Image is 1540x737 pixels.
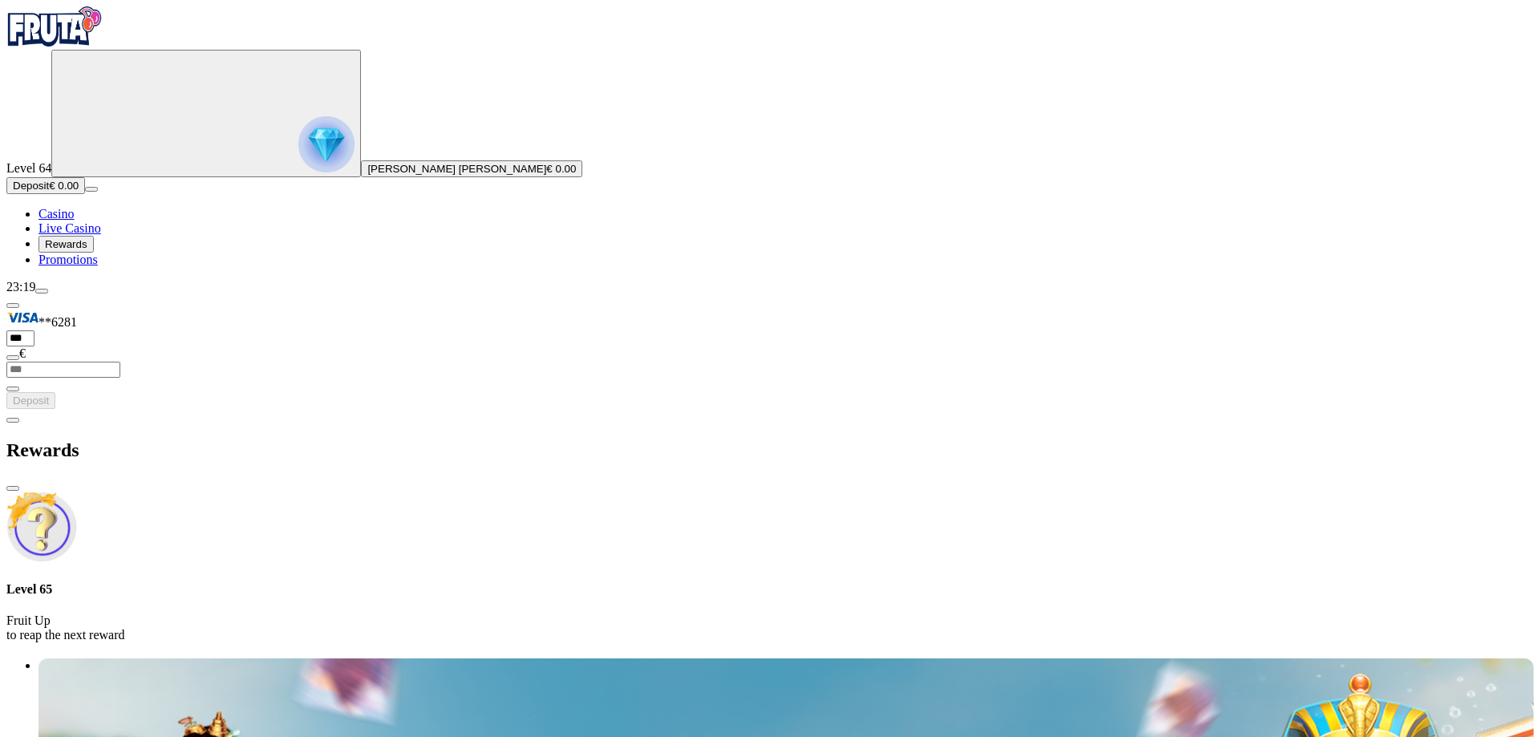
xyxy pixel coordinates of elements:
[6,418,19,423] button: chevron-left icon
[6,486,19,491] button: close
[51,50,361,177] button: reward progress
[6,207,1534,267] nav: Main menu
[361,160,582,177] button: [PERSON_NAME] [PERSON_NAME]€ 0.00
[85,187,98,192] button: menu
[6,387,19,391] button: eye icon
[298,116,355,172] img: reward progress
[35,289,48,294] button: menu
[6,309,38,326] img: Visa
[6,280,35,294] span: 23:19
[6,392,55,409] button: Deposit
[13,395,49,407] span: Deposit
[6,582,1534,597] h4: Level 65
[13,180,49,192] span: Deposit
[45,238,87,250] span: Rewards
[6,177,85,194] button: Depositplus icon€ 0.00
[546,163,576,175] span: € 0.00
[6,613,1534,642] p: Fruit Up to reap the next reward
[6,439,1534,461] h2: Rewards
[6,35,103,49] a: Fruta
[19,346,26,360] span: €
[6,161,51,175] span: Level 64
[38,221,101,235] a: Live Casino
[38,236,94,253] button: Rewards
[49,180,79,192] span: € 0.00
[38,207,74,221] a: Casino
[6,6,1534,267] nav: Primary
[6,355,19,360] button: eye icon
[6,303,19,308] button: Hide quick deposit form
[38,253,98,266] a: Promotions
[6,6,103,47] img: Fruta
[367,163,546,175] span: [PERSON_NAME] [PERSON_NAME]
[6,492,77,562] img: Unlock reward icon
